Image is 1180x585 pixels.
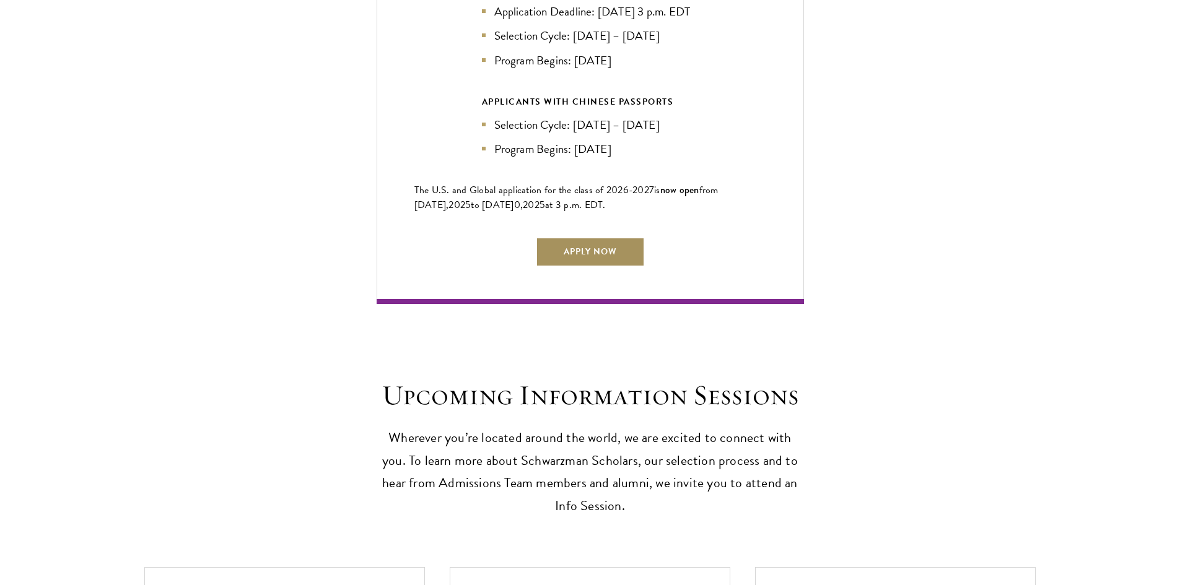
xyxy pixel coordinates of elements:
[520,197,523,212] span: ,
[623,183,629,197] span: 6
[414,183,719,212] span: from [DATE],
[523,197,540,212] span: 202
[377,427,804,518] p: Wherever you’re located around the world, we are excited to connect with you. To learn more about...
[482,2,699,20] li: Application Deadline: [DATE] 3 p.m. EDT
[482,116,699,134] li: Selection Cycle: [DATE] – [DATE]
[629,183,649,197] span: -202
[545,197,606,212] span: at 3 p.m. EDT.
[514,197,520,212] span: 0
[482,51,699,69] li: Program Begins: [DATE]
[649,183,654,197] span: 7
[448,197,465,212] span: 202
[482,140,699,158] li: Program Begins: [DATE]
[414,183,623,197] span: The U.S. and Global application for the class of 202
[482,27,699,45] li: Selection Cycle: [DATE] – [DATE]
[540,197,545,212] span: 5
[465,197,471,212] span: 5
[377,378,804,413] h2: Upcoming Information Sessions
[536,237,645,267] a: Apply Now
[471,197,514,212] span: to [DATE]
[482,94,699,110] div: APPLICANTS WITH CHINESE PASSPORTS
[660,183,699,197] span: now open
[654,183,660,197] span: is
